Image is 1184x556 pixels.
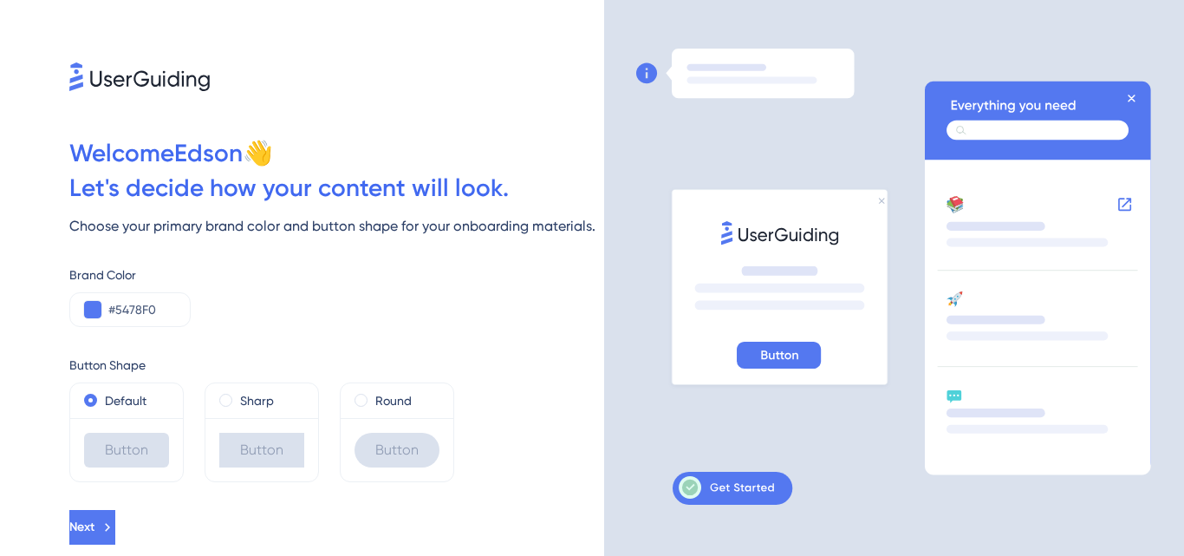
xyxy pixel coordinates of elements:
[69,517,94,538] span: Next
[69,171,604,206] div: Let ' s decide how your content will look.
[105,390,146,411] label: Default
[219,433,304,468] div: Button
[240,390,274,411] label: Sharp
[355,433,439,468] div: Button
[69,355,604,376] div: Button Shape
[69,265,604,285] div: Brand Color
[69,136,604,171] div: Welcome Edson 👋
[375,390,412,411] label: Round
[69,216,604,237] div: Choose your primary brand color and button shape for your onboarding materials.
[84,433,169,468] div: Button
[69,510,115,545] button: Next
